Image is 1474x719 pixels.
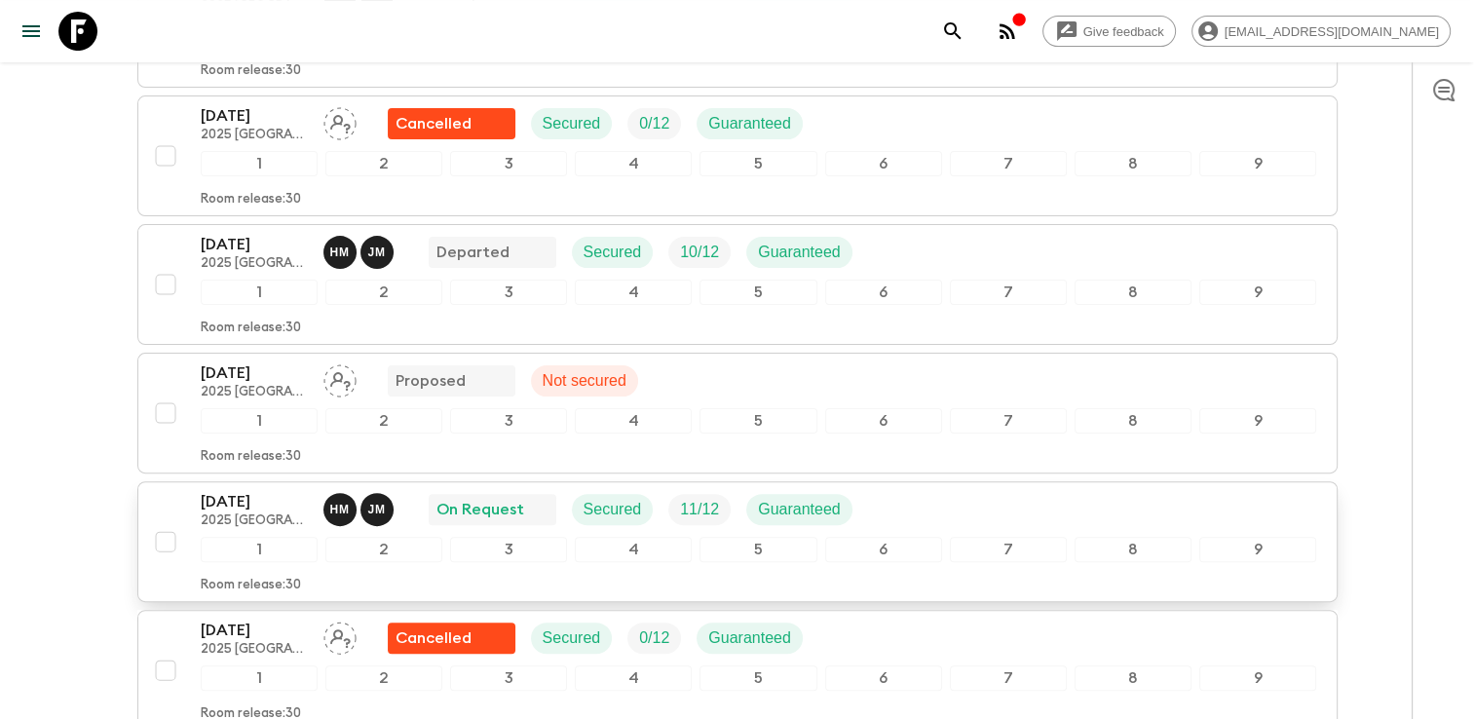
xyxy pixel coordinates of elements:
[627,108,681,139] div: Trip Fill
[758,241,841,264] p: Guaranteed
[201,537,318,562] div: 1
[201,385,308,400] p: 2025 [GEOGRAPHIC_DATA] (Jun - Nov)
[699,408,816,434] div: 5
[575,537,692,562] div: 4
[950,408,1067,434] div: 7
[699,665,816,691] div: 5
[950,665,1067,691] div: 7
[825,151,942,176] div: 6
[825,665,942,691] div: 6
[1075,280,1191,305] div: 8
[699,280,816,305] div: 5
[531,108,613,139] div: Secured
[325,537,442,562] div: 2
[1199,280,1316,305] div: 9
[450,408,567,434] div: 3
[323,499,397,514] span: Halfani Mbasha, Joachim Mukungu
[543,369,626,393] p: Not secured
[680,498,719,521] p: 11 / 12
[450,280,567,305] div: 3
[201,256,308,272] p: 2025 [GEOGRAPHIC_DATA] (Jun - Nov)
[1075,537,1191,562] div: 8
[543,112,601,135] p: Secured
[1042,16,1176,47] a: Give feedback
[1199,537,1316,562] div: 9
[201,449,301,465] p: Room release: 30
[680,241,719,264] p: 10 / 12
[639,112,669,135] p: 0 / 12
[323,242,397,257] span: Halfani Mbasha, Joachim Mukungu
[1199,408,1316,434] div: 9
[627,623,681,654] div: Trip Fill
[1191,16,1451,47] div: [EMAIL_ADDRESS][DOMAIN_NAME]
[201,233,308,256] p: [DATE]
[575,280,692,305] div: 4
[699,537,816,562] div: 5
[330,502,350,517] p: H M
[572,237,654,268] div: Secured
[368,502,386,517] p: J M
[396,112,472,135] p: Cancelled
[584,241,642,264] p: Secured
[201,151,318,176] div: 1
[1199,665,1316,691] div: 9
[201,513,308,529] p: 2025 [GEOGRAPHIC_DATA] (Jun - Nov)
[201,321,301,336] p: Room release: 30
[584,498,642,521] p: Secured
[1214,24,1450,39] span: [EMAIL_ADDRESS][DOMAIN_NAME]
[950,151,1067,176] div: 7
[137,95,1338,216] button: [DATE]2025 [GEOGRAPHIC_DATA] (Jun - Nov)Assign pack leaderFlash Pack cancellationSecuredTrip Fill...
[639,626,669,650] p: 0 / 12
[1199,151,1316,176] div: 9
[531,623,613,654] div: Secured
[325,408,442,434] div: 2
[323,370,357,386] span: Assign pack leader
[1075,151,1191,176] div: 8
[1073,24,1175,39] span: Give feedback
[825,537,942,562] div: 6
[950,280,1067,305] div: 7
[201,408,318,434] div: 1
[436,241,510,264] p: Departed
[436,498,524,521] p: On Request
[825,280,942,305] div: 6
[575,408,692,434] div: 4
[531,365,638,397] div: Not secured
[12,12,51,51] button: menu
[450,151,567,176] div: 3
[201,280,318,305] div: 1
[950,537,1067,562] div: 7
[668,237,731,268] div: Trip Fill
[708,112,791,135] p: Guaranteed
[323,627,357,643] span: Assign pack leader
[825,408,942,434] div: 6
[201,665,318,691] div: 1
[201,361,308,385] p: [DATE]
[668,494,731,525] div: Trip Fill
[1075,408,1191,434] div: 8
[201,619,308,642] p: [DATE]
[708,626,791,650] p: Guaranteed
[201,490,308,513] p: [DATE]
[388,623,515,654] div: Flash Pack cancellation
[396,369,466,393] p: Proposed
[137,481,1338,602] button: [DATE]2025 [GEOGRAPHIC_DATA] (Jun - Nov)Halfani Mbasha, Joachim MukunguOn RequestSecuredTrip Fill...
[450,665,567,691] div: 3
[388,108,515,139] div: Flash Pack cancellation
[699,151,816,176] div: 5
[396,626,472,650] p: Cancelled
[575,151,692,176] div: 4
[201,192,301,208] p: Room release: 30
[201,642,308,658] p: 2025 [GEOGRAPHIC_DATA] (Jun - Nov)
[201,578,301,593] p: Room release: 30
[137,224,1338,345] button: [DATE]2025 [GEOGRAPHIC_DATA] (Jun - Nov)Halfani Mbasha, Joachim MukunguDepartedSecuredTrip FillGu...
[572,494,654,525] div: Secured
[325,280,442,305] div: 2
[758,498,841,521] p: Guaranteed
[323,113,357,129] span: Assign pack leader
[201,104,308,128] p: [DATE]
[323,493,397,526] button: HMJM
[933,12,972,51] button: search adventures
[543,626,601,650] p: Secured
[137,353,1338,473] button: [DATE]2025 [GEOGRAPHIC_DATA] (Jun - Nov)Assign pack leaderProposedNot secured123456789Room releas...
